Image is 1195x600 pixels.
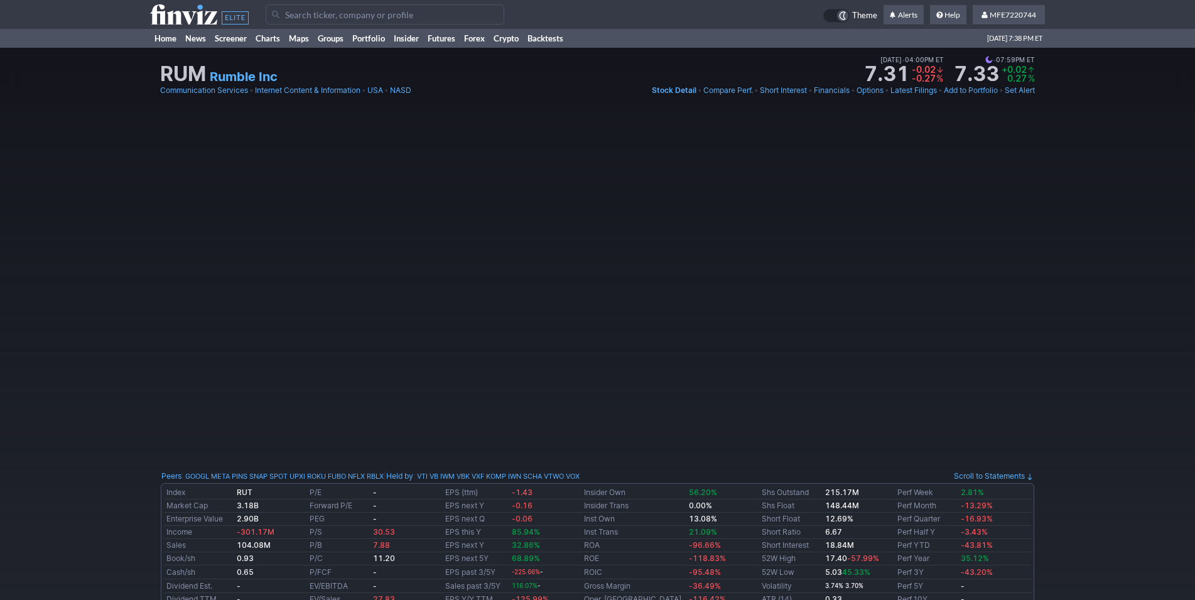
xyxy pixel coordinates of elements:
span: 45.33% [842,567,870,577]
td: P/S [307,526,370,539]
span: 85.94% [512,527,540,537]
td: 52W High [759,552,823,565]
a: SPOT [269,470,288,483]
div: | : [384,470,580,483]
a: META [211,470,230,483]
td: P/E [307,486,370,499]
span: -0.06 [512,514,533,523]
a: Charts [251,29,284,48]
b: 18.84M [825,540,854,550]
a: Options [857,84,884,97]
td: Perf Quarter [895,513,958,526]
a: Maps [284,29,313,48]
span: -95.48% [689,567,721,577]
span: Stock Detail [652,85,696,95]
a: Stock Detail [652,84,696,97]
a: RBLX [367,470,384,483]
span: 0.27 [1007,73,1027,84]
td: Income [164,526,234,539]
td: Gross Margin [581,579,686,593]
span: 32.86% [512,540,540,550]
a: Internet Content & Information [255,84,360,97]
b: - [373,488,377,497]
span: 2.81% [961,488,984,497]
td: Insider Own [581,486,686,499]
a: Communication Services [160,84,248,97]
span: 68.89% [512,554,540,563]
span: -225.66% [512,569,540,575]
a: VOX [566,470,580,483]
td: PEG [307,513,370,526]
a: Backtests [523,29,568,48]
span: • [902,54,905,65]
span: -301.17M [237,527,274,537]
small: - [512,582,540,589]
span: 30.53 [373,527,395,537]
a: Latest Filings [890,84,937,97]
td: P/C [307,552,370,565]
td: Index [164,486,234,499]
span: • [851,84,855,97]
td: P/FCF [307,565,370,579]
a: MFE7220744 [973,5,1045,25]
span: -43.81% [961,540,993,550]
td: Cash/sh [164,565,234,579]
a: VTWO [544,470,564,483]
td: Perf YTD [895,539,958,552]
a: Short Ratio [762,527,801,537]
td: Book/sh [164,552,234,565]
a: SNAP [249,470,268,483]
a: IWN [508,470,521,483]
b: 148.44M [825,501,859,510]
b: 0.00% [689,501,712,510]
td: EPS next Y [443,539,509,552]
b: 17.40 [825,554,879,563]
td: Insider Trans [581,499,686,513]
a: Set Alert [1005,84,1035,97]
td: Sales [164,539,234,552]
span: • [808,84,813,97]
a: VBK [457,470,470,483]
a: VXF [472,470,484,483]
td: Sales past 3/5Y [443,579,509,593]
td: Perf 5Y [895,579,958,593]
small: - [512,569,543,575]
td: EPS past 3/5Y [443,565,509,579]
a: Alerts [884,5,924,25]
a: Forex [460,29,489,48]
a: FUBO [328,470,346,483]
b: 5.03 [825,567,870,577]
td: ROA [581,539,686,552]
span: • [938,84,943,97]
a: 12.69% [825,514,853,523]
b: - [373,514,377,523]
span: -0.16 [512,501,533,510]
span: • [362,84,366,97]
a: GOOGL [185,470,209,483]
b: 0.93 [237,554,254,563]
b: 104.08M [237,540,271,550]
td: Perf Half Y [895,526,958,539]
span: • [384,84,389,97]
span: % [936,73,943,84]
td: Market Cap [164,499,234,513]
a: Screener [210,29,251,48]
td: EPS this Y [443,526,509,539]
td: ROE [581,552,686,565]
span: -16.93% [961,514,993,523]
b: 0.65 [237,567,254,577]
span: 07:59PM ET [985,54,1035,65]
span: 116.07% [512,582,538,589]
td: Inst Own [581,513,686,526]
a: Add to Portfolio [944,84,998,97]
b: 6.67 [825,527,842,537]
strong: 7.33 [954,64,999,84]
td: Dividend Est. [164,579,234,593]
span: -96.66% [689,540,721,550]
a: Rumble Inc [210,68,278,85]
span: 56.20% [689,488,717,497]
a: VB [430,470,438,483]
span: -43.20% [961,567,993,577]
span: • [993,54,996,65]
a: Short Interest [762,540,809,550]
